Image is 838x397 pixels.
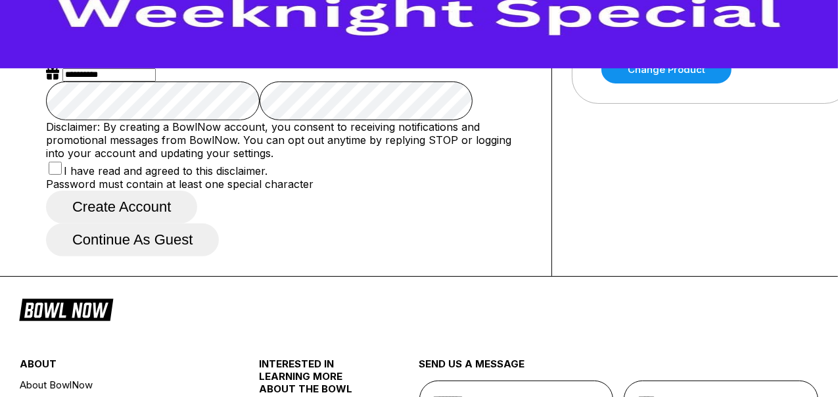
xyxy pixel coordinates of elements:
a: Change Product [601,55,732,83]
label: Disclaimer: By creating a BowlNow account, you consent to receiving notifications and promotional... [46,120,511,160]
button: Continue as guest [46,223,219,256]
input: I have read and agreed to this disclaimer. [49,162,62,175]
button: Create account [46,191,197,223]
div: Password must contain at least one special character [46,177,532,191]
div: about [20,358,220,377]
label: I have read and agreed to this disclaimer. [46,164,268,177]
div: send us a message [419,358,819,381]
a: About BowlNow [20,377,220,393]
